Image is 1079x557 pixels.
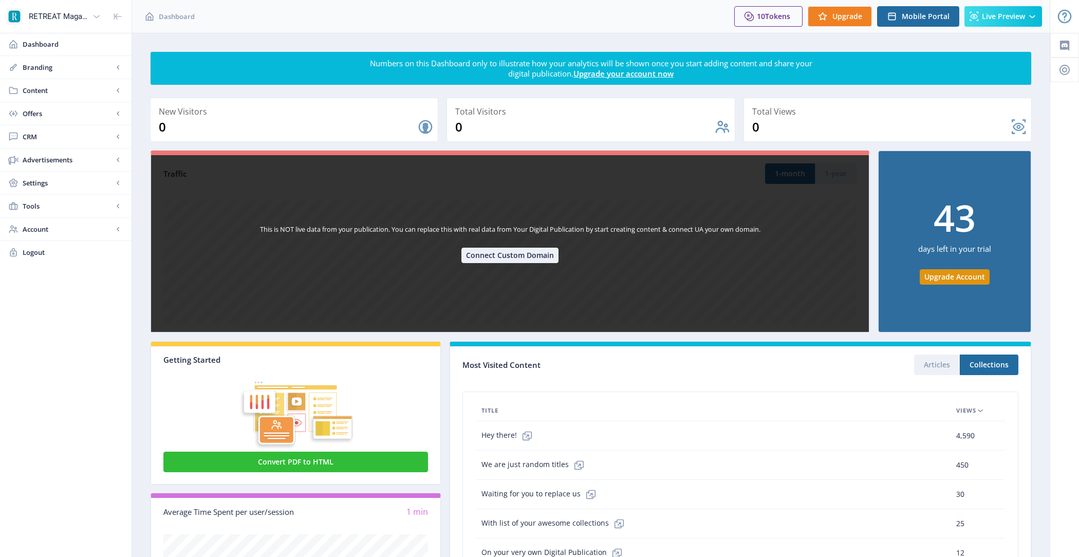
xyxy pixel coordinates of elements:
div: Getting Started [163,355,428,365]
span: 30 [956,488,964,500]
button: Upgrade Account [920,269,990,285]
span: Tools [23,201,113,211]
span: Content [23,85,113,96]
div: This is NOT live data from your publication. You can replace this with real data from Your Digita... [260,224,760,248]
div: Average Time Spent per user/session [163,506,296,518]
div: Numbers on this Dashboard only to illustrate how your analytics will be shown once you start addi... [369,58,813,79]
button: Live Preview [964,6,1042,27]
span: Title [481,404,498,417]
span: Waiting for you to replace us [481,484,601,505]
a: Upgrade your account now [573,68,674,79]
div: 1 min [296,506,429,518]
div: Most Visited Content [462,357,740,373]
span: Offers [23,108,113,119]
span: Branding [23,62,113,72]
span: Advertisements [23,155,113,165]
button: Upgrade [808,6,872,27]
div: 0 [752,119,1011,135]
span: 4,590 [956,430,975,442]
div: 0 [159,119,417,135]
span: Views [956,404,976,417]
span: With list of your awesome collections [481,513,629,534]
span: Dashboard [159,11,195,22]
button: Convert PDF to HTML [163,452,428,472]
button: Articles [914,355,960,375]
span: 25 [956,517,964,530]
span: CRM [23,132,113,142]
div: 0 [455,119,714,135]
span: Dashboard [23,39,123,49]
div: 43 [934,199,976,236]
div: Total Views [752,104,1027,119]
img: graphic [163,365,428,450]
div: New Visitors [159,104,434,119]
span: Mobile Portal [902,12,950,21]
span: We are just random titles [481,455,589,475]
span: Account [23,224,113,234]
span: Hey there! [481,425,537,446]
span: Settings [23,178,113,188]
button: 10Tokens [734,6,803,27]
span: Logout [23,247,123,257]
div: days left in your trial [918,236,991,269]
span: Live Preview [982,12,1025,21]
div: RETREAT Magazine [29,5,88,28]
div: Total Visitors [455,104,730,119]
span: Upgrade [832,12,862,21]
button: Mobile Portal [877,6,959,27]
button: Connect Custom Domain [461,248,559,263]
span: Tokens [765,11,790,21]
img: properties.app_icon.png [6,8,23,25]
button: Collections [960,355,1018,375]
span: 450 [956,459,969,471]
